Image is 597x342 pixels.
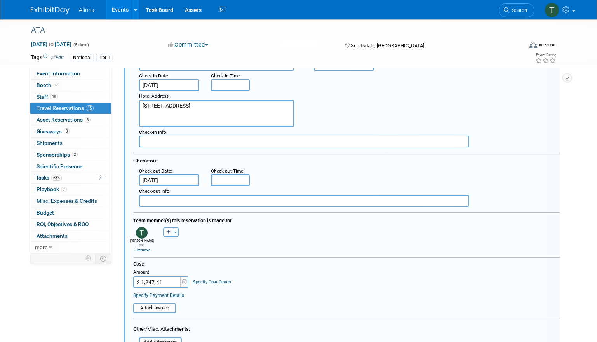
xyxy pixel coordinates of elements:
[545,3,559,17] img: Taylor Cavazos
[55,83,59,87] i: Booth reservation complete
[96,54,113,62] div: Tier 1
[30,80,111,91] a: Booth
[30,242,111,253] a: more
[30,114,111,126] a: Asset Reservations8
[37,105,94,111] span: Travel Reservations
[37,140,63,146] span: Shipments
[139,73,168,79] span: Check-in Date
[37,117,91,123] span: Asset Reservations
[37,152,78,158] span: Sponsorships
[4,3,416,10] body: Rich Text Area. Press ALT-0 for help.
[37,128,70,134] span: Giveaways
[30,195,111,207] a: Misc. Expenses & Credits
[538,42,557,48] div: In-Person
[61,187,67,192] span: 7
[133,214,560,225] div: Team member(s) this reservation is made for:
[139,129,167,135] small: :
[71,54,94,62] div: National
[30,68,111,79] a: Event Information
[64,128,70,134] span: 3
[31,41,71,48] span: [DATE] [DATE]
[30,161,111,172] a: Scientific Presence
[85,117,91,123] span: 8
[139,168,171,174] span: Check-out Date
[31,53,64,62] td: Tags
[535,53,556,57] div: Event Rating
[211,73,240,79] span: Check-in Time
[35,244,47,250] span: more
[479,40,557,52] div: Event Format
[139,93,170,99] small: :
[72,152,78,157] span: 2
[30,138,111,149] a: Shipments
[211,168,243,174] span: Check-out Time
[37,233,68,239] span: Attachments
[73,42,89,47] span: (5 days)
[86,105,94,111] span: 15
[139,168,172,174] small: :
[37,198,97,204] span: Misc. Expenses & Credits
[30,219,111,230] a: ROI, Objectives & ROO
[51,55,64,60] a: Edit
[79,7,94,13] span: Afirma
[351,43,424,49] span: Scottsdale, [GEOGRAPHIC_DATA]
[139,73,169,79] small: :
[133,269,190,276] div: Amount
[37,70,80,77] span: Event Information
[509,7,527,13] span: Search
[37,163,82,169] span: Scientific Presence
[134,248,150,252] a: remove
[47,41,55,47] span: to
[165,41,211,49] button: Committed
[30,103,111,114] a: Travel Reservations15
[193,279,231,284] a: Specify Cost Center
[139,100,294,127] textarea: [STREET_ADDRESS]
[136,227,148,239] img: T.jpg
[37,221,89,227] span: ROI, Objectives & ROO
[37,82,60,88] span: Booth
[499,3,534,17] a: Search
[50,94,58,99] span: 18
[5,3,415,10] p: Can edit/change dates; KD provided card to hold reservation, present card onsite for final payment
[30,172,111,183] a: Tasks68%
[139,129,166,135] span: Check-in Info
[28,23,512,37] div: ATA
[139,188,171,194] small: :
[139,188,169,194] span: Check-out Info
[37,94,58,100] span: Staff
[82,253,96,263] td: Personalize Event Tab Strip
[133,293,184,298] a: Specify Payment Details
[129,239,155,252] div: [PERSON_NAME]
[133,326,190,335] div: Other/Misc. Attachments:
[139,243,145,247] span: (me)
[30,230,111,242] a: Attachments
[211,168,244,174] small: :
[31,7,70,14] img: ExhibitDay
[51,175,62,181] span: 68%
[529,42,537,48] img: Format-Inperson.png
[30,207,111,218] a: Budget
[211,73,241,79] small: :
[30,184,111,195] a: Playbook7
[30,149,111,161] a: Sponsorships2
[37,186,67,192] span: Playbook
[30,126,111,137] a: Giveaways3
[133,157,158,164] span: Check-out
[36,174,62,181] span: Tasks
[133,261,560,268] div: Cost:
[95,253,111,263] td: Toggle Event Tabs
[37,209,54,216] span: Budget
[139,93,169,99] span: Hotel Address
[30,91,111,103] a: Staff18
